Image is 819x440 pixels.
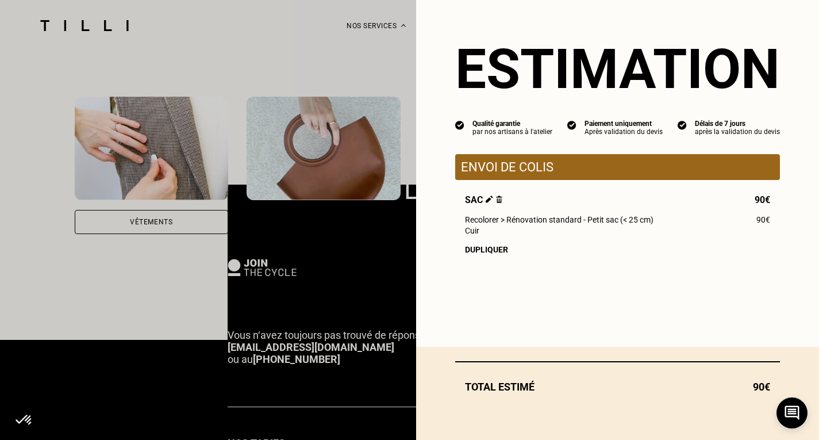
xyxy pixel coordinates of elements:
[585,120,663,128] div: Paiement uniquement
[486,196,493,203] img: Éditer
[465,194,502,205] span: Sac
[461,160,774,174] p: Envoi de colis
[753,381,770,393] span: 90€
[455,381,780,393] div: Total estimé
[455,37,780,101] section: Estimation
[465,226,479,235] span: Cuir
[465,215,653,224] span: Recolorer > Rénovation standard - Petit sac (< 25 cm)
[755,194,770,205] span: 90€
[567,120,576,130] img: icon list info
[695,120,780,128] div: Délais de 7 jours
[585,128,663,136] div: Après validation du devis
[455,120,464,130] img: icon list info
[472,128,552,136] div: par nos artisans à l'atelier
[695,128,780,136] div: après la validation du devis
[496,196,502,203] img: Supprimer
[465,245,770,254] div: Dupliquer
[756,215,770,224] span: 90€
[678,120,687,130] img: icon list info
[472,120,552,128] div: Qualité garantie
